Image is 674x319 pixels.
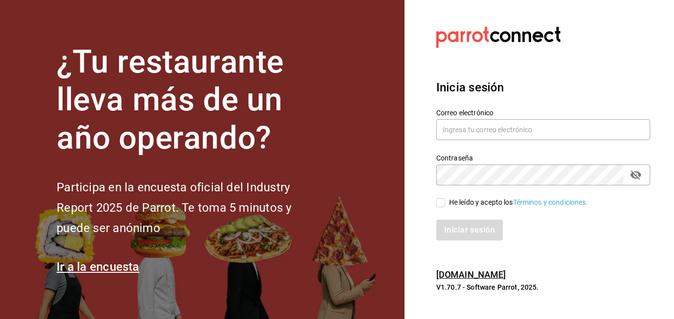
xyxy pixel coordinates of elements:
a: [DOMAIN_NAME] [436,269,506,280]
div: He leído y acepto los [449,197,588,208]
p: V1.70.7 - Software Parrot, 2025. [436,282,650,292]
input: Ingresa tu correo electrónico [436,119,650,140]
h2: Participa en la encuesta oficial del Industry Report 2025 de Parrot. Te toma 5 minutos y puede se... [57,177,325,238]
a: Términos y condiciones. [513,198,588,206]
label: Correo electrónico [436,109,650,116]
a: Ir a la encuesta [57,260,139,274]
label: Contraseña [436,154,650,161]
button: Campo de contraseña [627,166,644,183]
h3: Inicia sesión [436,79,650,96]
h1: ¿Tu restaurante lleva más de un año operando? [57,43,325,158]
